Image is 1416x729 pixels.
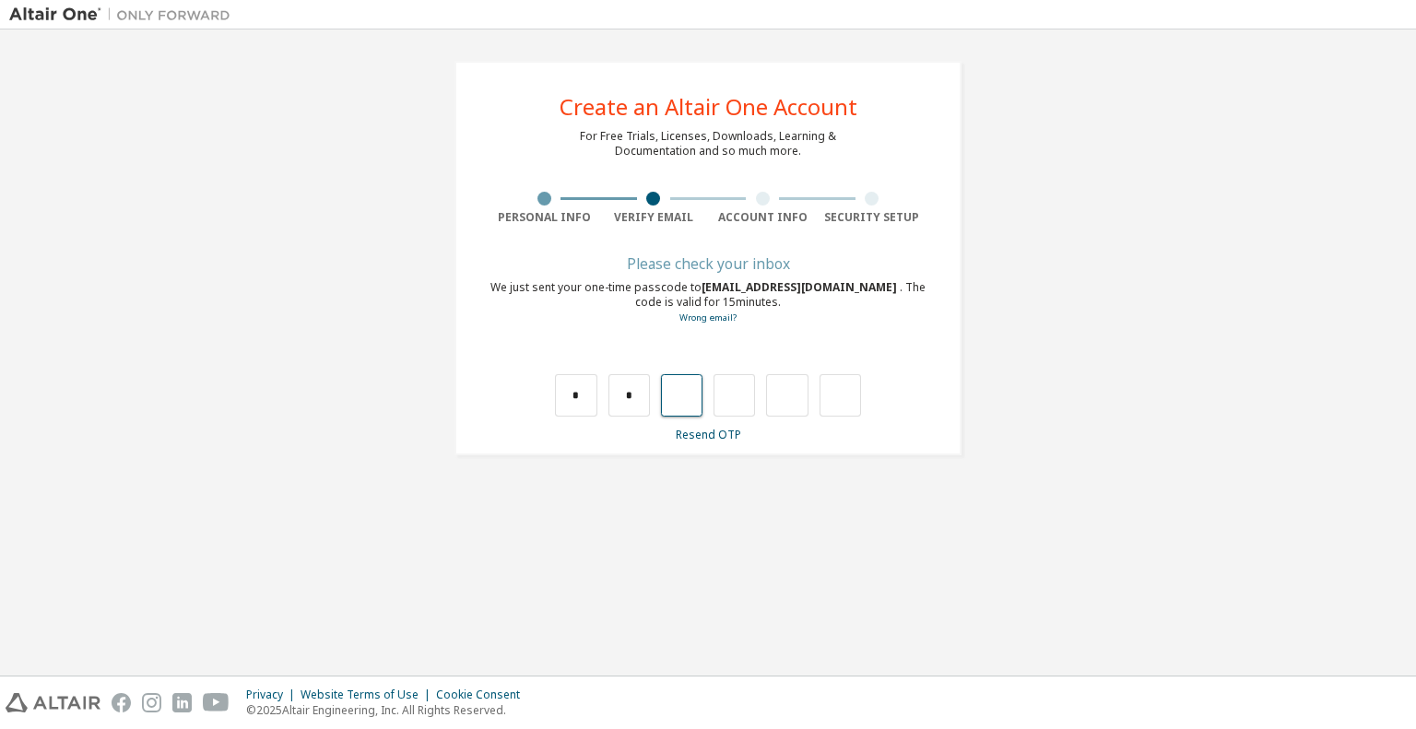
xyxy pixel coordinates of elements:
img: altair_logo.svg [6,693,100,712]
div: Verify Email [599,210,709,225]
span: [EMAIL_ADDRESS][DOMAIN_NAME] [702,279,900,295]
div: Create an Altair One Account [560,96,857,118]
img: linkedin.svg [172,693,192,712]
img: youtube.svg [203,693,230,712]
div: Privacy [246,688,301,702]
a: Go back to the registration form [679,312,737,323]
div: Cookie Consent [436,688,531,702]
div: For Free Trials, Licenses, Downloads, Learning & Documentation and so much more. [580,129,836,159]
div: Account Info [708,210,818,225]
div: We just sent your one-time passcode to . The code is valid for 15 minutes. [490,280,926,325]
div: Please check your inbox [490,258,926,269]
img: facebook.svg [112,693,131,712]
img: instagram.svg [142,693,161,712]
div: Personal Info [490,210,599,225]
img: Altair One [9,6,240,24]
p: © 2025 Altair Engineering, Inc. All Rights Reserved. [246,702,531,718]
div: Website Terms of Use [301,688,436,702]
a: Resend OTP [676,427,741,442]
div: Security Setup [818,210,927,225]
